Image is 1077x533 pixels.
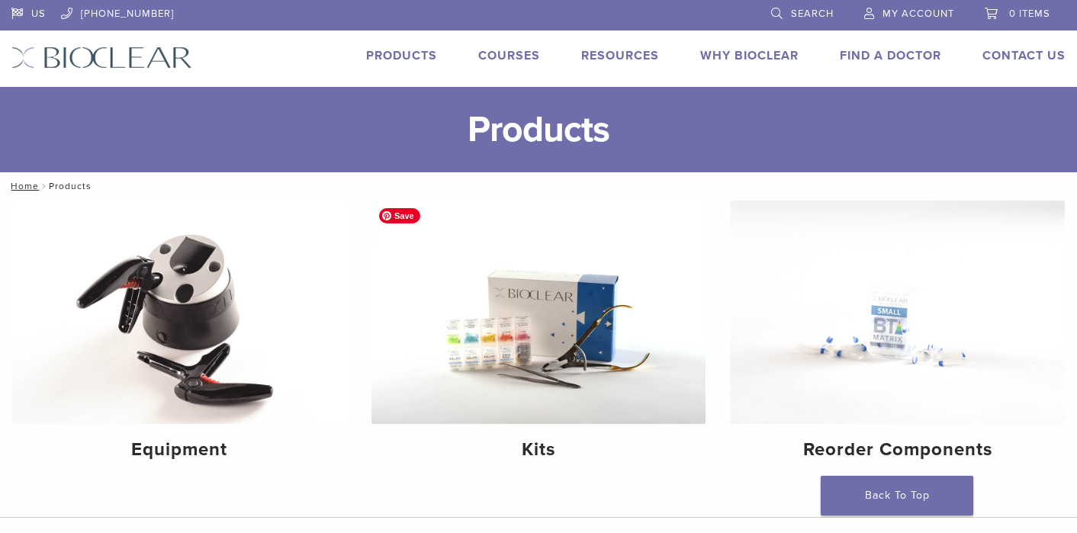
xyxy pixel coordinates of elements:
[384,436,694,464] h4: Kits
[730,201,1065,474] a: Reorder Components
[24,436,335,464] h4: Equipment
[478,48,540,63] a: Courses
[700,48,799,63] a: Why Bioclear
[982,48,1066,63] a: Contact Us
[730,201,1065,424] img: Reorder Components
[11,47,192,69] img: Bioclear
[39,182,49,190] span: /
[742,436,1053,464] h4: Reorder Components
[379,208,420,223] span: Save
[821,476,973,515] a: Back To Top
[791,8,834,20] span: Search
[371,201,706,424] img: Kits
[1009,8,1050,20] span: 0 items
[882,8,954,20] span: My Account
[12,201,347,474] a: Equipment
[581,48,659,63] a: Resources
[6,181,39,191] a: Home
[366,48,437,63] a: Products
[840,48,941,63] a: Find A Doctor
[12,201,347,424] img: Equipment
[371,201,706,474] a: Kits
